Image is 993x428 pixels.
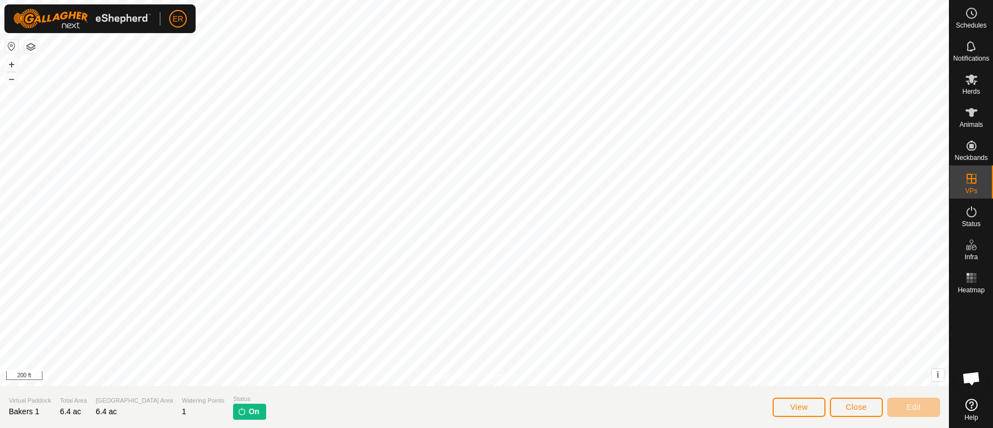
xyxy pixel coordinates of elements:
span: [GEOGRAPHIC_DATA] Area [96,396,173,405]
button: Reset Map [5,40,18,53]
span: Watering Points [182,396,224,405]
button: Edit [887,398,940,417]
span: View [790,403,808,411]
span: On [249,406,259,418]
span: 6.4 ac [60,407,81,416]
button: i [932,369,944,381]
img: turn-on [238,407,246,416]
span: 1 [182,407,186,416]
button: Close [830,398,883,417]
span: Bakers 1 [9,407,39,416]
span: Infra [964,254,978,260]
span: Edit [906,403,921,411]
span: VPs [965,188,977,194]
span: Herds [962,88,980,95]
button: Map Layers [24,40,37,54]
span: Virtual Paddock [9,396,51,405]
span: Schedules [956,22,986,29]
span: Neckbands [954,154,987,161]
span: Status [962,221,980,227]
span: 6.4 ac [96,407,117,416]
span: ER [172,13,183,25]
span: Notifications [953,55,989,62]
img: Gallagher Logo [13,9,151,29]
a: Contact Us [485,372,518,382]
button: + [5,58,18,71]
span: Close [846,403,867,411]
button: – [5,72,18,85]
button: View [773,398,825,417]
a: Privacy Policy [431,372,472,382]
span: i [937,370,939,379]
span: Total Area [60,396,87,405]
span: Heatmap [958,287,985,293]
span: Animals [959,121,983,128]
span: Help [964,414,978,421]
a: Help [949,394,993,425]
span: Status [233,394,266,404]
div: Open chat [955,362,988,395]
